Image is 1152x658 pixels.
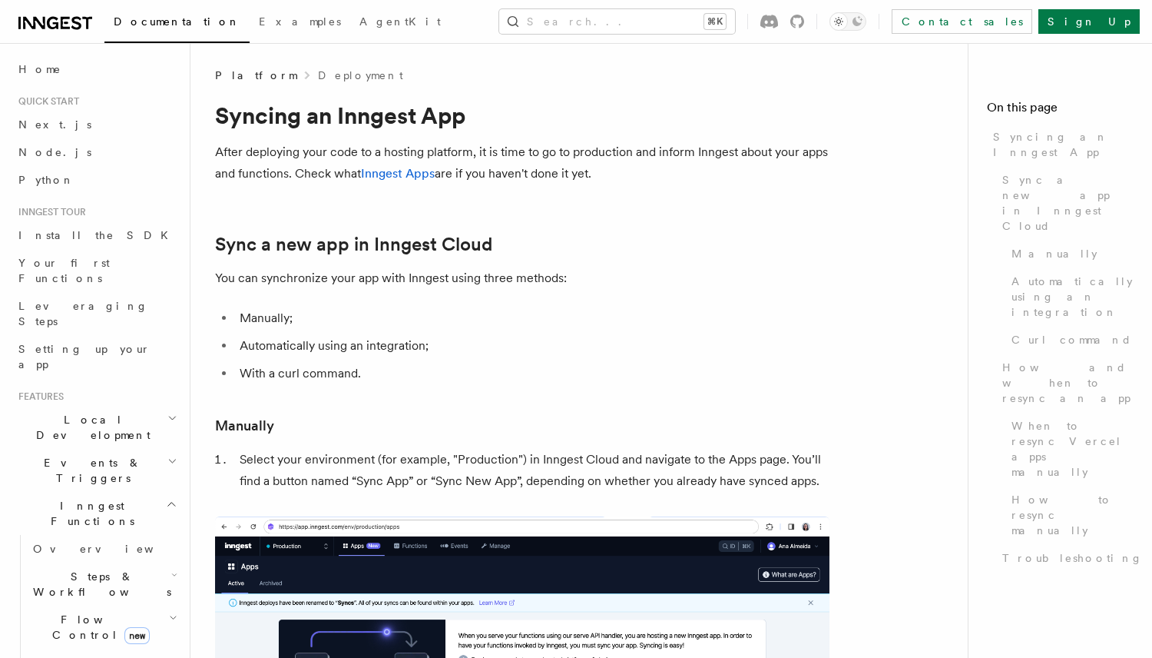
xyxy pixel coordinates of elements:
[33,543,191,555] span: Overview
[27,563,180,606] button: Steps & Workflows
[12,406,180,449] button: Local Development
[215,415,274,437] a: Manually
[18,257,110,284] span: Your first Functions
[259,15,341,28] span: Examples
[12,449,180,492] button: Events & Triggers
[27,569,171,600] span: Steps & Workflows
[1002,360,1134,406] span: How and when to resync an app
[993,129,1134,160] span: Syncing an Inngest App
[1002,550,1143,566] span: Troubleshooting
[250,5,350,42] a: Examples
[704,14,726,29] kbd: ⌘K
[12,138,180,166] a: Node.js
[235,307,829,329] li: Manually;
[12,492,180,535] button: Inngest Functions
[987,123,1134,166] a: Syncing an Inngest App
[996,544,1134,572] a: Troubleshooting
[235,335,829,357] li: Automatically using an integration;
[12,412,167,443] span: Local Development
[1005,268,1134,326] a: Automatically using an integration
[18,343,151,371] span: Setting up your app
[12,335,180,378] a: Setting up your app
[892,9,1032,34] a: Contact sales
[996,166,1134,240] a: Sync a new app in Inngest Cloud
[361,166,435,181] a: Inngest Apps
[12,498,166,529] span: Inngest Functions
[235,449,829,492] li: Select your environment (for example, "Production") in Inngest Cloud and navigate to the Apps pag...
[1005,486,1134,544] a: How to resync manually
[12,292,180,335] a: Leveraging Steps
[12,249,180,292] a: Your first Functions
[27,606,180,649] button: Flow Controlnew
[215,141,829,184] p: After deploying your code to a hosting platform, it is time to go to production and inform Innges...
[12,111,180,138] a: Next.js
[1005,240,1134,268] a: Manually
[215,101,829,129] h1: Syncing an Inngest App
[829,12,866,31] button: Toggle dark mode
[12,55,180,83] a: Home
[18,118,91,131] span: Next.js
[27,612,169,643] span: Flow Control
[12,455,167,486] span: Events & Triggers
[215,234,492,255] a: Sync a new app in Inngest Cloud
[1002,172,1134,234] span: Sync a new app in Inngest Cloud
[350,5,450,42] a: AgentKit
[12,166,180,194] a: Python
[499,9,735,34] button: Search...⌘K
[215,268,829,289] p: You can synchronize your app with Inngest using three methods:
[18,146,91,158] span: Node.js
[114,15,240,28] span: Documentation
[987,98,1134,123] h4: On this page
[12,390,64,403] span: Features
[1011,418,1134,480] span: When to resync Vercel apps manually
[18,229,177,241] span: Install the SDK
[12,95,79,108] span: Quick start
[124,627,150,644] span: new
[12,221,180,249] a: Install the SDK
[359,15,441,28] span: AgentKit
[996,354,1134,412] a: How and when to resync an app
[27,535,180,563] a: Overview
[1011,332,1132,347] span: Curl command
[1011,274,1134,320] span: Automatically using an integration
[18,61,61,77] span: Home
[235,363,829,384] li: With a curl command.
[1011,492,1134,538] span: How to resync manually
[18,174,74,186] span: Python
[12,206,86,218] span: Inngest tour
[1005,326,1134,354] a: Curl command
[1005,412,1134,486] a: When to resync Vercel apps manually
[18,300,148,327] span: Leveraging Steps
[104,5,250,43] a: Documentation
[1038,9,1140,34] a: Sign Up
[1011,246,1097,261] span: Manually
[215,68,296,83] span: Platform
[318,68,403,83] a: Deployment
